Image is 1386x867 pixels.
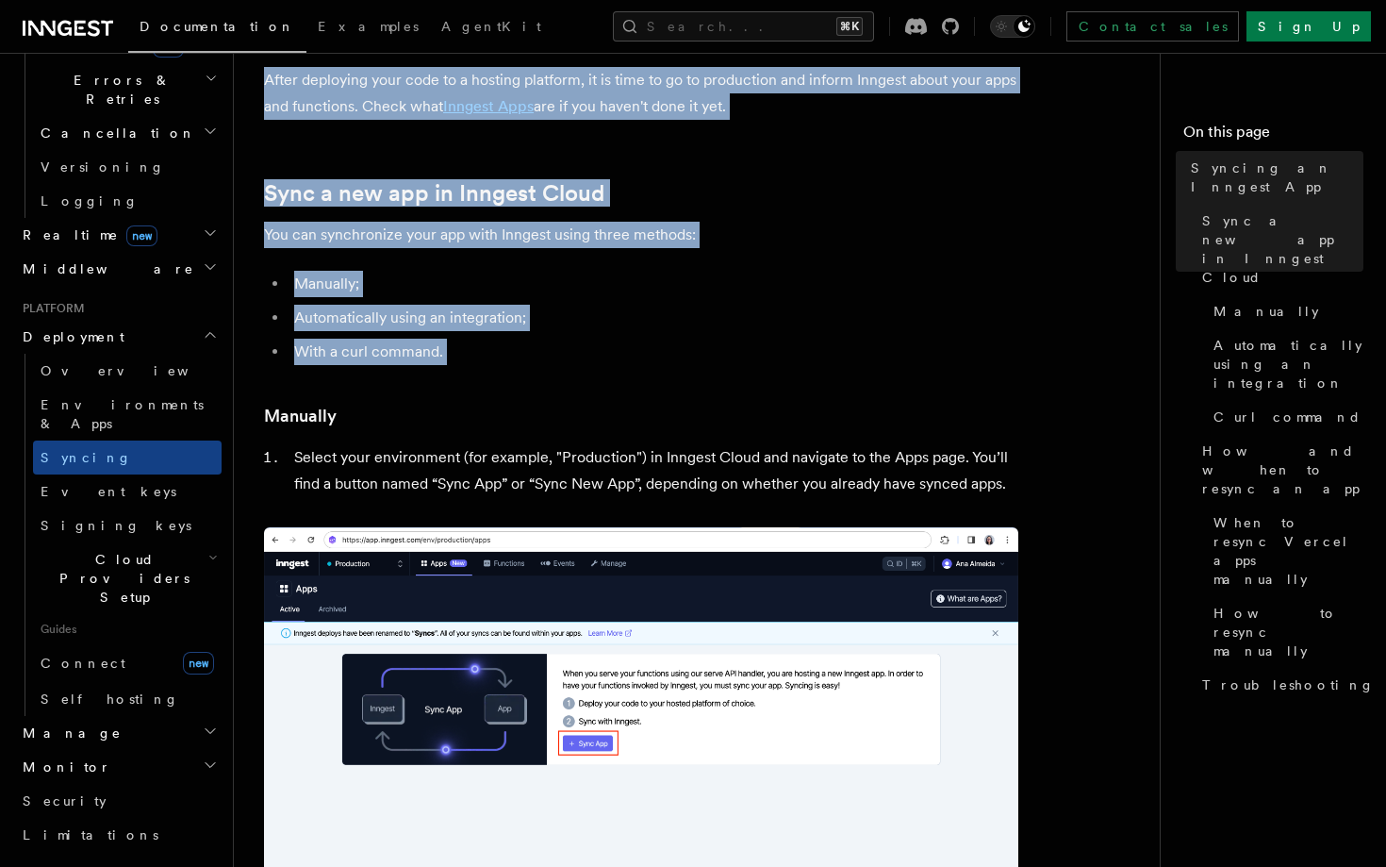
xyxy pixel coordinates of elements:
[33,475,222,509] a: Event keys
[41,656,125,671] span: Connect
[990,15,1035,38] button: Toggle dark mode
[1213,604,1363,660] span: How to resync manually
[1206,506,1363,596] a: When to resync Vercel apps manually
[23,827,158,842] span: Limitations
[318,19,419,34] span: Examples
[289,444,1018,497] li: Select your environment (for example, "Production") in Inngest Cloud and navigate to the Apps pag...
[23,793,107,809] span: Security
[15,252,222,286] button: Middleware
[1191,158,1363,196] span: Syncing an Inngest App
[41,518,191,533] span: Signing keys
[41,484,176,499] span: Event keys
[1183,151,1363,204] a: Syncing an Inngest App
[1202,442,1363,498] span: How and when to resync an app
[33,63,222,116] button: Errors & Retries
[264,403,337,429] a: Manually
[33,550,208,607] span: Cloud Providers Setup
[15,301,85,316] span: Platform
[41,363,235,378] span: Overview
[441,19,541,34] span: AgentKit
[1195,204,1363,294] a: Sync a new app in Inngest Cloud
[33,116,222,150] button: Cancellation
[1202,675,1375,694] span: Troubleshooting
[1246,11,1371,42] a: Sign Up
[33,614,222,644] span: Guides
[15,724,122,742] span: Manage
[41,159,165,175] span: Versioning
[15,354,222,716] div: Deployment
[183,652,214,675] span: new
[1213,302,1319,321] span: Manually
[430,6,553,51] a: AgentKit
[1206,400,1363,434] a: Curl command
[1202,211,1363,287] span: Sync a new app in Inngest Cloud
[289,339,1018,365] li: With a curl command.
[15,259,194,278] span: Middleware
[15,327,124,346] span: Deployment
[33,542,222,614] button: Cloud Providers Setup
[264,180,604,207] a: Sync a new app in Inngest Cloud
[1206,596,1363,668] a: How to resync manually
[1213,408,1361,426] span: Curl command
[41,450,132,465] span: Syncing
[126,225,157,246] span: new
[15,218,222,252] button: Realtimenew
[33,682,222,716] a: Self hosting
[15,784,222,818] a: Security
[1206,294,1363,328] a: Manually
[15,716,222,750] button: Manage
[41,193,139,208] span: Logging
[1195,434,1363,506] a: How and when to resync an app
[33,509,222,542] a: Signing keys
[41,692,179,707] span: Self hosting
[33,441,222,475] a: Syncing
[836,17,863,36] kbd: ⌘K
[33,388,222,441] a: Environments & Apps
[33,124,196,142] span: Cancellation
[33,71,205,108] span: Errors & Retries
[264,67,1018,120] p: After deploying your code to a hosting platform, it is time to go to production and inform Innges...
[15,320,222,354] button: Deployment
[1206,328,1363,400] a: Automatically using an integration
[33,644,222,682] a: Connectnew
[1195,668,1363,702] a: Troubleshooting
[15,758,111,776] span: Monitor
[289,271,1018,297] li: Manually;
[15,818,222,852] a: Limitations
[33,184,222,218] a: Logging
[1213,513,1363,589] span: When to resync Vercel apps manually
[140,19,295,34] span: Documentation
[33,354,222,388] a: Overview
[289,305,1018,331] li: Automatically using an integration;
[1183,121,1363,151] h4: On this page
[264,222,1018,248] p: You can synchronize your app with Inngest using three methods:
[443,97,534,115] a: Inngest Apps
[1066,11,1239,42] a: Contact sales
[15,750,222,784] button: Monitor
[41,397,204,431] span: Environments & Apps
[128,6,306,53] a: Documentation
[33,150,222,184] a: Versioning
[306,6,430,51] a: Examples
[15,225,157,244] span: Realtime
[1213,336,1363,392] span: Automatically using an integration
[613,11,874,42] button: Search...⌘K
